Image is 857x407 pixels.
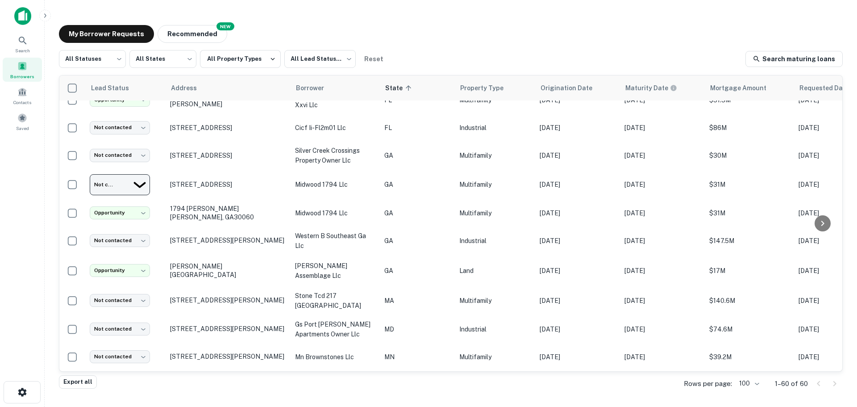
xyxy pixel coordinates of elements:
p: $31M [709,208,790,218]
p: [DATE] [540,151,616,160]
iframe: Chat Widget [812,336,857,378]
p: gs port [PERSON_NAME] apartments owner llc [295,319,375,339]
span: State [385,83,414,93]
div: All Statuses [59,47,126,71]
p: midwood 1794 llc [295,208,375,218]
p: GA [384,236,450,246]
p: $140.6M [709,296,790,306]
div: Opportunity [90,264,150,277]
span: Property Type [460,83,515,93]
p: [STREET_ADDRESS] [170,151,286,159]
p: Multifamily [459,352,531,362]
span: Lead Status [91,83,141,93]
p: [PERSON_NAME] assemblage llc [295,261,375,281]
p: $39.2M [709,352,790,362]
p: [DATE] [624,324,700,334]
p: mn brownstones llc [295,352,375,362]
span: Contacts [13,99,31,106]
p: cicf ii-fl2m01 llc [295,123,375,133]
p: midwood 1794 llc [295,180,375,189]
div: Not contacted [90,294,150,307]
p: [DATE] [540,208,616,218]
p: Industrial [459,324,531,334]
button: Export all [59,375,97,389]
img: capitalize-icon.png [14,7,31,25]
div: All Lead Statuses [284,47,356,71]
h6: Maturity Date [625,83,668,93]
p: MN [384,352,450,362]
p: $74.6M [709,324,790,334]
p: [DATE] [624,180,700,189]
p: [DATE] [540,123,616,133]
div: 100 [736,377,761,390]
p: 1–60 of 60 [775,378,808,389]
p: [DATE] [624,123,700,133]
p: $86M [709,123,790,133]
p: FL [384,123,450,133]
span: Address [171,83,208,93]
p: [STREET_ADDRESS][PERSON_NAME] [170,325,286,333]
button: All Property Types [200,50,281,68]
a: Search maturing loans [745,51,843,67]
div: Not contacted [90,234,150,247]
p: [DATE] [540,324,616,334]
p: [PERSON_NAME][GEOGRAPHIC_DATA] [170,262,286,278]
span: Saved [16,125,29,132]
p: Multifamily [459,208,531,218]
div: Not contacted [90,149,150,162]
p: Multifamily [459,151,531,160]
p: [STREET_ADDRESS] [170,124,286,132]
span: Origination Date [541,83,604,93]
span: Maturity dates displayed may be estimated. Please contact the lender for the most accurate maturi... [625,83,689,93]
div: Not contacted [90,178,129,191]
div: Not contacted [90,121,150,134]
p: [DATE] [624,236,700,246]
p: $30M [709,151,790,160]
p: [STREET_ADDRESS] [170,180,286,189]
p: [STREET_ADDRESS][PERSON_NAME] [170,236,286,244]
span: Borrowers [10,73,34,80]
p: MD [384,324,450,334]
p: [DATE] [540,266,616,276]
p: Industrial [459,123,531,133]
p: [DATE] [540,296,616,306]
p: [DATE] [624,208,700,218]
p: [DATE] [540,352,616,362]
p: [STREET_ADDRESS][PERSON_NAME] [170,352,286,361]
p: Rows per page: [684,378,732,389]
div: NEW [216,22,234,30]
span: Mortgage Amount [710,83,778,93]
p: $17M [709,266,790,276]
p: 1794 [PERSON_NAME] [PERSON_NAME], GA30060 [170,205,286,221]
div: Maturity dates displayed may be estimated. Please contact the lender for the most accurate maturi... [625,83,677,93]
p: [DATE] [624,352,700,362]
p: [STREET_ADDRESS][PERSON_NAME] [170,296,286,304]
div: Opportunity [90,206,150,219]
p: Multifamily [459,180,531,189]
p: $147.5M [709,236,790,246]
p: [DATE] [624,266,700,276]
p: GA [384,208,450,218]
button: Recommended [158,25,227,43]
span: Search [15,47,30,54]
p: GA [384,266,450,276]
p: western b southeast ga llc [295,231,375,251]
div: Not contacted [90,323,150,336]
p: Land [459,266,531,276]
p: [DATE] [624,151,700,160]
div: Not contacted [90,350,150,363]
p: Multifamily [459,296,531,306]
button: Reset [359,50,388,68]
p: stone tcd 217 [GEOGRAPHIC_DATA] [295,291,375,310]
p: $31M [709,180,790,189]
p: GA [384,151,450,160]
p: [DATE] [624,296,700,306]
p: GA [384,180,450,189]
div: All States [129,47,196,71]
button: My Borrower Requests [59,25,154,43]
p: [DATE] [540,236,616,246]
p: Industrial [459,236,531,246]
span: Borrower [296,83,336,93]
p: silver creek crossings property owner llc [295,146,375,165]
